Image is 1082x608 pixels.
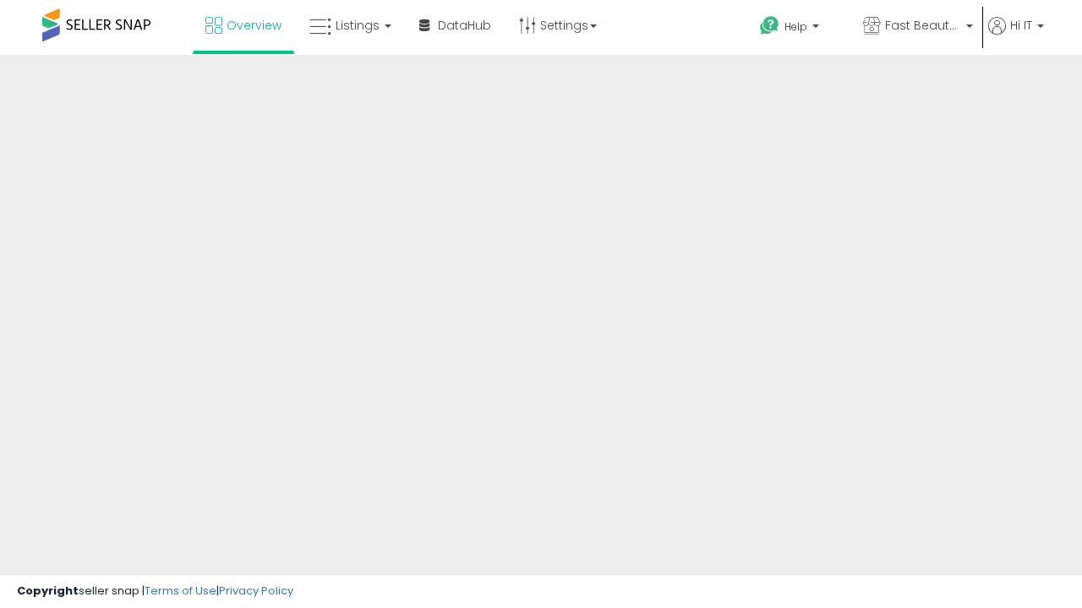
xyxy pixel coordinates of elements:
[746,3,848,55] a: Help
[219,583,293,599] a: Privacy Policy
[17,583,79,599] strong: Copyright
[145,583,216,599] a: Terms of Use
[17,584,293,600] div: seller snap | |
[988,17,1044,55] a: Hi IT
[336,17,380,34] span: Listings
[784,19,807,34] span: Help
[438,17,491,34] span: DataHub
[759,15,780,36] i: Get Help
[227,17,281,34] span: Overview
[1010,17,1032,34] span: Hi IT
[885,17,961,34] span: Fast Beauty ([GEOGRAPHIC_DATA])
